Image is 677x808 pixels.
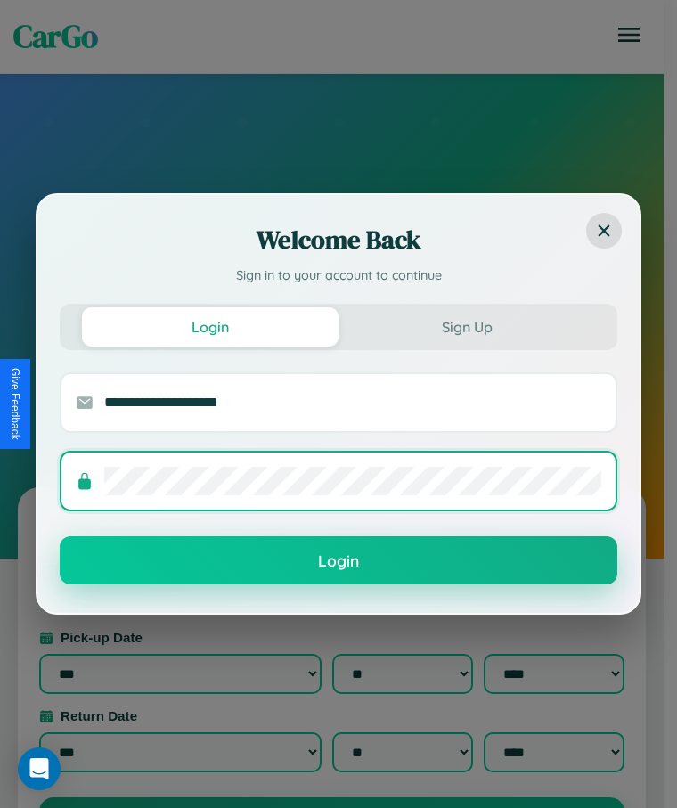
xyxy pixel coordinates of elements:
div: Open Intercom Messenger [18,747,61,790]
h2: Welcome Back [60,222,617,257]
button: Login [82,307,338,347]
div: Give Feedback [9,368,21,440]
button: Login [60,536,617,584]
button: Sign Up [338,307,595,347]
p: Sign in to your account to continue [60,266,617,286]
